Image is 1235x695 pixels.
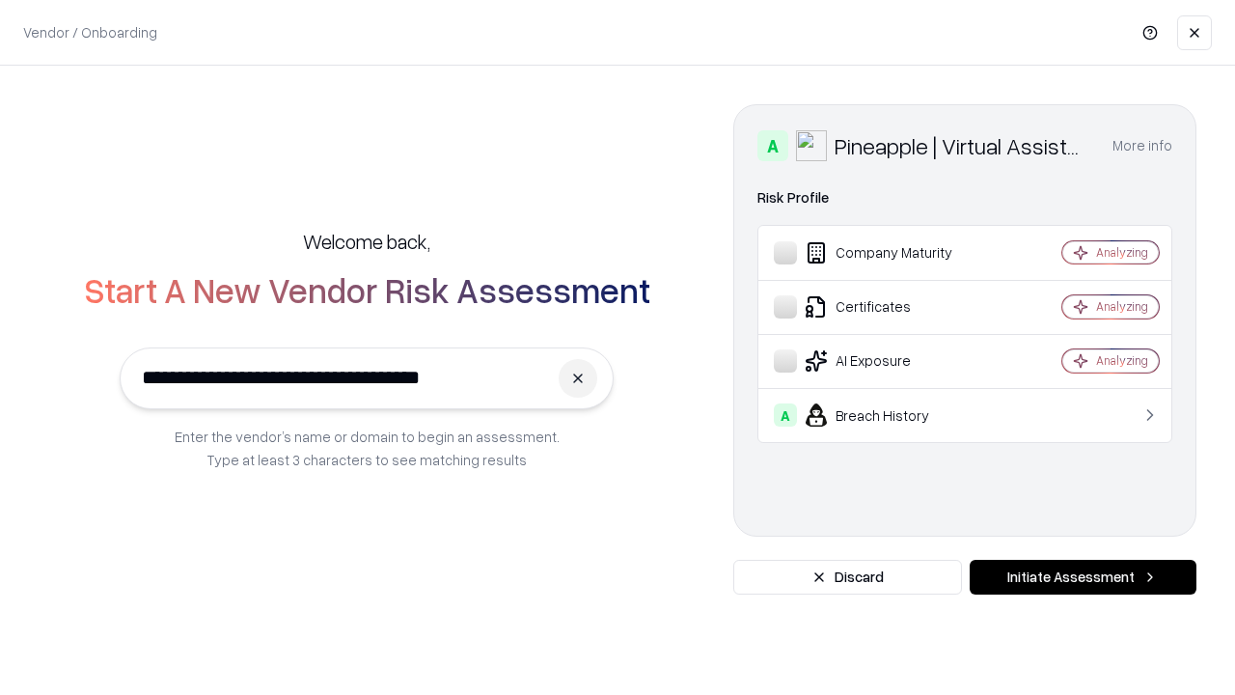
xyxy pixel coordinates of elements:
div: Analyzing [1096,352,1148,369]
div: Breach History [774,403,1004,427]
div: Analyzing [1096,298,1148,315]
button: Initiate Assessment [970,560,1196,595]
button: Discard [733,560,962,595]
p: Enter the vendor’s name or domain to begin an assessment. Type at least 3 characters to see match... [175,425,560,471]
div: Pineapple | Virtual Assistant Agency [835,130,1089,161]
div: Analyzing [1096,244,1148,261]
p: Vendor / Onboarding [23,22,157,42]
img: Pineapple | Virtual Assistant Agency [796,130,827,161]
div: AI Exposure [774,349,1004,373]
div: A [774,403,797,427]
h5: Welcome back, [303,228,430,255]
div: A [757,130,788,161]
div: Company Maturity [774,241,1004,264]
div: Certificates [774,295,1004,319]
button: More info [1112,128,1172,163]
h2: Start A New Vendor Risk Assessment [84,270,650,309]
div: Risk Profile [757,186,1172,209]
